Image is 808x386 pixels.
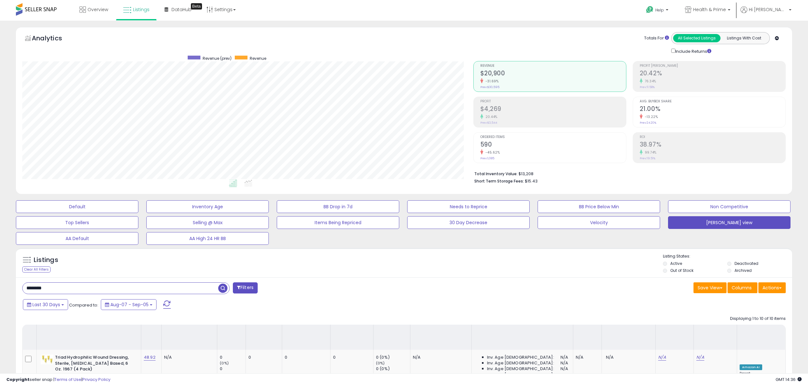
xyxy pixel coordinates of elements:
[171,6,192,13] span: DataHub
[480,141,626,149] h2: 590
[644,35,669,41] div: Totals For
[666,47,719,55] div: Include Returns
[474,178,524,184] b: Short Term Storage Fees:
[670,261,682,266] label: Active
[658,354,666,361] a: N/A
[730,316,786,322] div: Displaying 1 to 10 of 10 items
[668,216,791,229] button: [PERSON_NAME] view
[640,135,785,139] span: ROI
[474,169,781,177] li: $13,208
[82,376,110,383] a: Privacy Policy
[643,79,656,84] small: 76.34%
[146,200,269,213] button: Inventory Age
[641,1,675,21] a: Help
[525,178,538,184] span: $15.43
[16,216,138,229] button: Top Sellers
[277,200,399,213] button: BB Drop in 7d
[663,253,792,259] p: Listing States:
[643,150,657,155] small: 99.74%
[693,6,726,13] span: Health & Prime
[740,364,762,370] div: Amazon AI
[640,100,785,103] span: Avg. Buybox Share
[16,200,138,213] button: Default
[640,141,785,149] h2: 38.97%
[480,121,497,125] small: Prev: $3,544
[561,355,568,360] span: N/A
[101,299,157,310] button: Aug-07 - Sep-05
[561,360,568,366] span: N/A
[407,216,530,229] button: 30 Day Decrease
[606,354,614,360] span: N/A
[720,34,768,42] button: Listings With Cost
[69,302,98,308] span: Compared to:
[538,200,660,213] button: BB Price Below Min
[376,361,385,366] small: (0%)
[333,355,368,360] div: 0
[668,200,791,213] button: Non Competitive
[16,232,138,245] button: AA Default
[640,121,656,125] small: Prev: 24.20%
[23,299,68,310] button: Last 30 Days
[41,355,53,364] img: 41yTsEkWxJL._SL40_.jpg
[735,261,758,266] label: Deactivated
[776,376,802,383] span: 2025-10-7 14:36 GMT
[480,85,499,89] small: Prev: $30,595
[191,3,202,10] div: Tooltip anchor
[487,360,554,366] span: Inv. Age [DEMOGRAPHIC_DATA]:
[487,372,563,378] span: Inv. Age [DEMOGRAPHIC_DATA]-180:
[696,354,704,361] a: N/A
[655,7,664,13] span: Help
[643,114,658,119] small: -13.22%
[640,105,785,114] h2: 21.00%
[110,301,149,308] span: Aug-07 - Sep-05
[32,301,60,308] span: Last 30 Days
[146,232,269,245] button: AA High 24 HR BB
[6,377,110,383] div: seller snap | |
[87,6,108,13] span: Overview
[220,361,229,366] small: (0%)
[54,376,81,383] a: Terms of Use
[538,216,660,229] button: Velocity
[640,85,655,89] small: Prev: 11.58%
[728,282,757,293] button: Columns
[144,354,156,361] a: 48.92
[233,282,258,293] button: Filters
[285,355,325,360] div: 0
[480,70,626,78] h2: $20,900
[480,156,494,160] small: Prev: 1,085
[749,6,787,13] span: Hi [PERSON_NAME]
[376,366,410,372] div: 0 (0%)
[413,355,466,360] div: N/A
[487,366,554,372] span: Inv. Age [DEMOGRAPHIC_DATA]:
[693,282,727,293] button: Save View
[732,285,752,291] span: Columns
[220,355,246,360] div: 0
[673,34,721,42] button: All Selected Listings
[32,34,74,44] h5: Analytics
[561,366,568,372] span: N/A
[640,70,785,78] h2: 20.42%
[735,268,752,273] label: Archived
[483,79,499,84] small: -31.69%
[758,282,786,293] button: Actions
[277,216,399,229] button: Items Being Repriced
[6,376,30,383] strong: Copyright
[22,266,51,272] div: Clear All Filters
[576,355,597,360] div: N/A
[407,200,530,213] button: Needs to Reprice
[483,114,498,119] small: 20.44%
[640,156,655,160] small: Prev: 19.51%
[146,216,269,229] button: Selling @ Max
[376,355,410,360] div: 0 (0%)
[670,268,693,273] label: Out of Stock
[480,135,626,139] span: Ordered Items
[34,256,58,265] h5: Listings
[741,6,791,21] a: Hi [PERSON_NAME]
[250,56,266,61] span: Revenue
[248,355,277,360] div: 0
[480,100,626,103] span: Profit
[203,56,232,61] span: Revenue (prev)
[640,64,785,68] span: Profit [PERSON_NAME]
[133,6,150,13] span: Listings
[487,355,554,360] span: Inv. Age [DEMOGRAPHIC_DATA]:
